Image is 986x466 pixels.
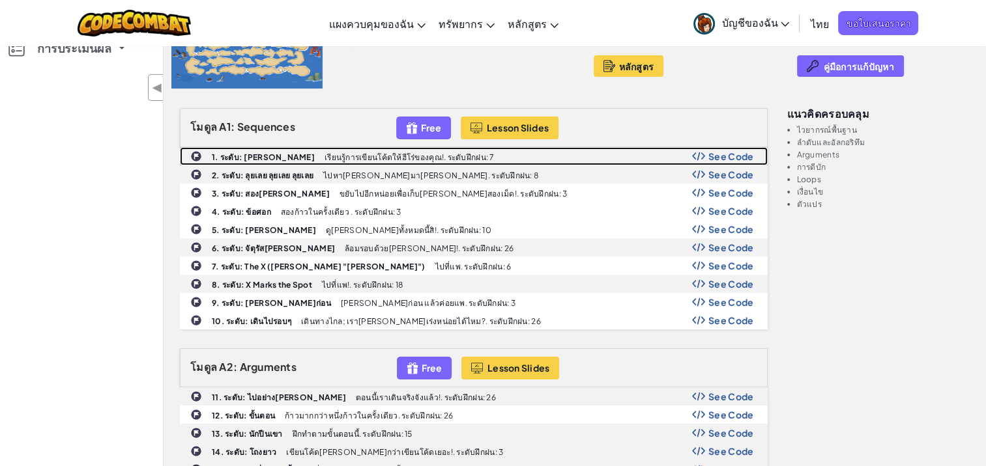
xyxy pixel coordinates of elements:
span: See Code [708,187,754,198]
img: IconChallengeLevel.svg [190,391,202,402]
span: หลักสูตร [508,17,547,31]
img: IconChallengeLevel.svg [190,296,202,308]
img: Show Code Logo [692,297,705,307]
span: Free [421,122,441,133]
p: ขยับไปอีกหน่อยเพื่อเก็บ[PERSON_NAME]สองเม็ด!. ระดับฝึกฝน: 3 [340,189,568,198]
p: [PERSON_NAME]ก่อน แล้วค่อยแพ. ระดับฝึกฝน: 3 [341,299,515,307]
a: 5. ระดับ: [PERSON_NAME] ดู[PERSON_NAME]ทั้งหมดนี้สิ!. ระดับฝึกฝน: 10 Show Code Logo See Code [180,220,768,238]
span: โมดูล [190,360,217,374]
span: See Code [708,428,754,438]
p: ไปที่แพ!. ระดับฝึกฝน: 18 [322,281,403,289]
span: หลักสูตร [618,61,654,72]
b: 13. ระดับ: นักปีนเขา [212,429,283,439]
h3: แนวคิดครอบคลุม [787,108,970,119]
p: เขียนโค้ด[PERSON_NAME]กว่าเขียนโค้ดเยอะ!. ระดับฝึกฝน: 3 [286,448,503,456]
button: คู่มือการแก้ปัญหา [797,55,903,77]
span: A1: Sequences [219,120,295,133]
p: เดินทางไกล; เรา[PERSON_NAME]เร่งหน่อยได้ไหม?. ระดับฝึกฝน: 26 [301,317,541,325]
span: ขอใบเสนอราคา [838,11,918,35]
img: Show Code Logo [692,152,705,161]
b: 11. ระดับ: ไปอย่าง[PERSON_NAME] [212,392,346,402]
a: ทรัพยากร [432,6,501,41]
b: 12. ระดับ: ขั้นตอน [212,411,275,420]
p: ไปหา[PERSON_NAME]มา[PERSON_NAME]. ระดับฝึกฝน: 8 [323,171,539,180]
li: ไวยากรณ์พื้นฐาน [797,126,970,134]
b: 7. ระดับ: The X ([PERSON_NAME] "[PERSON_NAME]") [212,262,425,271]
img: Show Code Logo [692,316,705,325]
a: ไทย [804,6,835,41]
img: Show Code Logo [692,279,705,288]
b: 8. ระดับ: X Marks the Spot [212,280,312,290]
img: IconChallengeLevel.svg [190,205,202,217]
li: ตัวแปร [797,200,970,208]
p: สองก้าวในครั้งเดียว . ระดับฝึกฝน: 3 [281,208,401,216]
b: 14. ระดับ: โถงยาว [212,447,276,457]
span: คู่มือการแก้ปัญหา [823,61,893,72]
img: IconChallengeLevel.svg [190,260,202,271]
a: 14. ระดับ: โถงยาว เขียนโค้ด[PERSON_NAME]กว่าเขียนโค้ดเยอะ!. ระดับฝึกฝน: 3 Show Code Logo See Code [180,442,768,460]
b: 6. ระดับ: จัตุรัส[PERSON_NAME] [212,243,335,253]
b: 9. ระดับ: [PERSON_NAME]ก่อน [212,298,331,308]
span: Lesson Slides [487,122,549,133]
button: Lesson Slides [461,357,560,379]
a: 9. ระดับ: [PERSON_NAME]ก่อน [PERSON_NAME]ก่อน แล้วค่อยแพ. ระดับฝึกฝน: 3 Show Code Logo See Code [180,293,768,311]
span: See Code [708,315,754,325]
img: IconChallengeLevel.svg [190,223,202,235]
img: CodeCombat logo [78,10,192,36]
img: IconFreeLevelv2.svg [407,361,418,376]
img: Show Code Logo [692,392,705,401]
a: 4. ระดับ: ข้อศอก สองก้าวในครั้งเดียว . ระดับฝึกฝน: 3 Show Code Logo See Code [180,202,768,220]
span: See Code [708,446,754,456]
a: 2. ระดับ: ลุยเลย ลุยเลย ลุยเลย ไปหา[PERSON_NAME]มา[PERSON_NAME]. ระดับฝึกฝน: 8 Show Code Logo See... [180,165,768,184]
span: See Code [708,206,754,216]
span: ◀ [152,78,163,97]
p: ไปที่แพ. ระดับฝึกฝน: 6 [435,262,511,271]
span: See Code [708,224,754,234]
img: Show Code Logo [692,261,705,270]
a: 1. ระดับ: [PERSON_NAME] เรียนรู้การเขียนโค้ดให้ฮีโร่ของคุณ!. ระดับฝึกฝน: 7 Show Code Logo See Code [180,147,768,165]
li: เงื่อนไข [797,187,970,196]
img: IconChallengeLevel.svg [190,445,202,457]
span: See Code [708,151,754,161]
img: IconChallengeLevel.svg [190,169,202,180]
img: Show Code Logo [692,188,705,197]
img: avatar [693,13,715,34]
b: 2. ระดับ: ลุยเลย ลุยเลย ลุยเลย [212,171,313,180]
img: Show Code Logo [692,428,705,437]
p: ฝึกทำตามขั้นตอนนี้. ระดับฝึกฝน: 15 [293,430,413,438]
b: 3. ระดับ: สอง[PERSON_NAME] [212,189,330,199]
span: ไทย [810,17,828,31]
li: Loops [797,175,970,184]
img: IconChallengeLevel.svg [190,241,202,253]
li: Arguments [797,150,970,159]
span: การประเมินผล [37,42,111,54]
span: แผงควบคุมของฉัน [329,17,414,31]
a: 7. ระดับ: The X ([PERSON_NAME] "[PERSON_NAME]") ไปที่แพ. ระดับฝึกฝน: 6 Show Code Logo See Code [180,256,768,275]
a: 10. ระดับ: เดินไปรอบๆ เดินทางไกล; เรา[PERSON_NAME]เร่งหน่อยได้ไหม?. ระดับฝึกฝน: 26 Show Code Logo... [180,311,768,329]
a: บัญชีของฉัน [687,3,796,44]
a: แผงควบคุมของฉัน [323,6,432,41]
img: IconChallengeLevel.svg [190,150,202,162]
b: 1. ระดับ: [PERSON_NAME] [212,152,315,162]
span: Free [422,363,442,373]
img: IconChallengeLevel.svg [190,278,202,290]
span: โมดูล [190,120,217,133]
p: ก้าวมากกว่าหนึ่งก้าวในครั้งเดียว. ระดับฝึกฝน: 26 [285,411,453,420]
p: เรียนรู้การเขียนโค้ดให้ฮีโร่ของคุณ!. ระดับฝึกฝน: 7 [325,153,495,161]
img: Show Code Logo [692,446,705,456]
p: ตอนนี้เราเดินจริงจังแล้ว!. ระดับฝึกฝน: 26 [356,393,496,402]
a: 6. ระดับ: จัตุรัส[PERSON_NAME] ล้อมรอบด้วย[PERSON_NAME]!. ระดับฝึกฝน: 26 Show Code Logo See Code [180,238,768,256]
span: See Code [708,391,754,402]
p: ล้อมรอบด้วย[PERSON_NAME]!. ระดับฝึกฝน: 26 [345,244,514,253]
img: Show Code Logo [692,206,705,215]
a: 12. ระดับ: ขั้นตอน ก้าวมากกว่าหนึ่งก้าวในครั้งเดียว. ระดับฝึกฝน: 26 Show Code Logo See Code [180,405,768,424]
a: Lesson Slides [461,116,559,139]
b: 10. ระดับ: เดินไปรอบๆ [212,316,291,326]
img: IconChallengeLevel.svg [190,187,202,199]
a: 13. ระดับ: นักปีนเขา ฝึกทำตามขั้นตอนนี้. ระดับฝึกฝน: 15 Show Code Logo See Code [180,424,768,442]
span: บัญชีของฉัน [721,16,789,29]
img: Show Code Logo [692,170,705,179]
a: หลักสูตร [501,6,565,41]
